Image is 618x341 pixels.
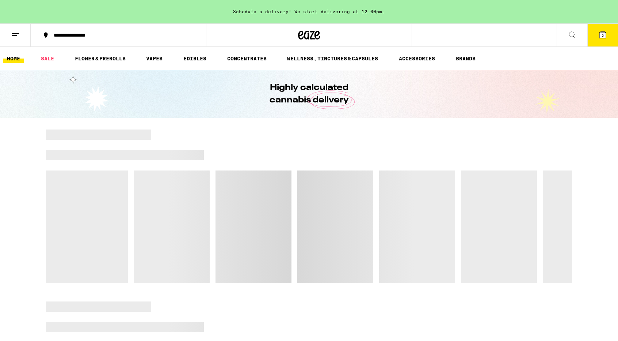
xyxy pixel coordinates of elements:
a: SALE [37,54,58,63]
a: BRANDS [452,54,479,63]
a: EDIBLES [180,54,210,63]
a: WELLNESS, TINCTURES & CAPSULES [283,54,382,63]
span: 2 [602,33,604,38]
button: 2 [587,24,618,46]
a: VAPES [142,54,166,63]
a: ACCESSORIES [395,54,439,63]
a: HOME [3,54,24,63]
a: FLOWER & PREROLLS [71,54,129,63]
h1: Highly calculated cannabis delivery [249,82,369,106]
a: CONCENTRATES [224,54,270,63]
